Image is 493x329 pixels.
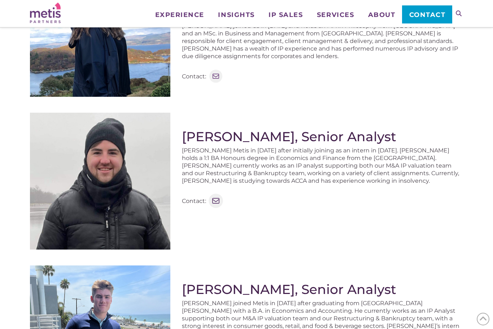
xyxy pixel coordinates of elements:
span: Contact [409,12,446,18]
p: Contact: [182,197,206,205]
p: [PERSON_NAME] joined us in [DATE] and holds an MA in Philosophy from [GEOGRAPHIC_DATA] and an MSc... [182,22,463,60]
h2: [PERSON_NAME], Senior Analyst [182,129,463,144]
span: Insights [218,12,254,18]
img: Metis Partners [30,3,61,23]
span: Experience [155,12,204,18]
span: Back to Top [477,313,489,325]
span: Services [317,12,354,18]
h2: [PERSON_NAME], Senior Analyst [182,282,463,297]
p: Contact: [182,73,206,80]
a: Contact [402,5,452,23]
span: IP Sales [269,12,303,18]
p: [PERSON_NAME] Metis in [DATE] after initially joining as an intern in [DATE]. [PERSON_NAME] holds... [182,147,463,185]
span: About [368,12,396,18]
